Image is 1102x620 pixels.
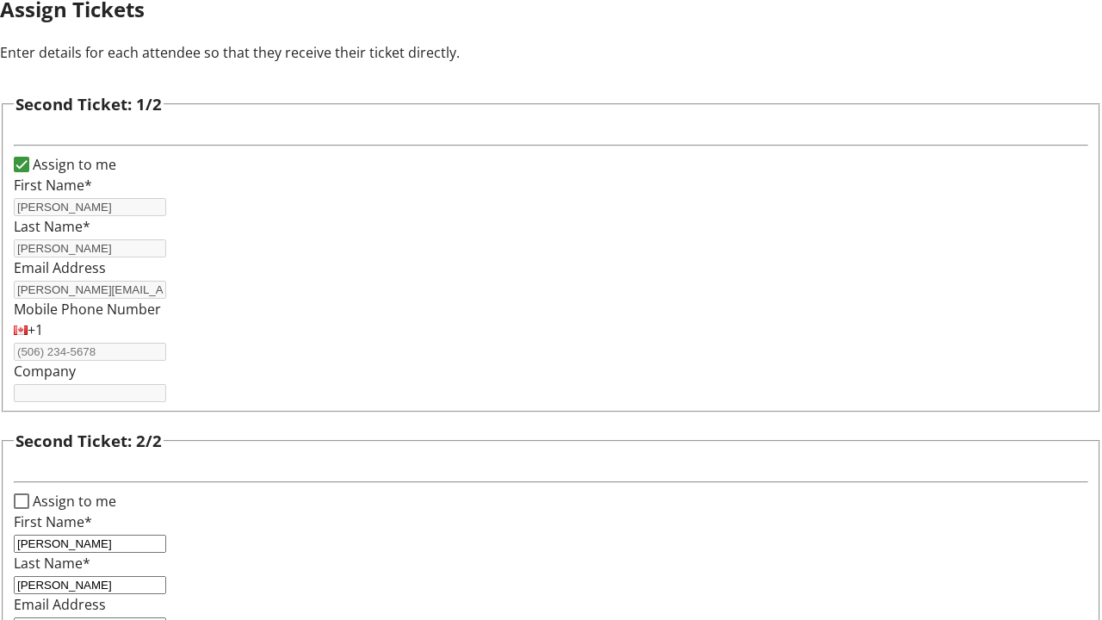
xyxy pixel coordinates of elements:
label: Email Address [14,595,106,614]
label: Mobile Phone Number [14,300,161,319]
label: Last Name* [14,554,90,573]
h3: Second Ticket: 2/2 [15,429,162,453]
label: Assign to me [29,491,116,512]
label: Email Address [14,258,106,277]
label: First Name* [14,512,92,531]
input: (506) 234-5678 [14,343,166,361]
label: Last Name* [14,217,90,236]
label: First Name* [14,176,92,195]
label: Company [14,362,76,381]
label: Assign to me [29,154,116,175]
h3: Second Ticket: 1/2 [15,92,162,116]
